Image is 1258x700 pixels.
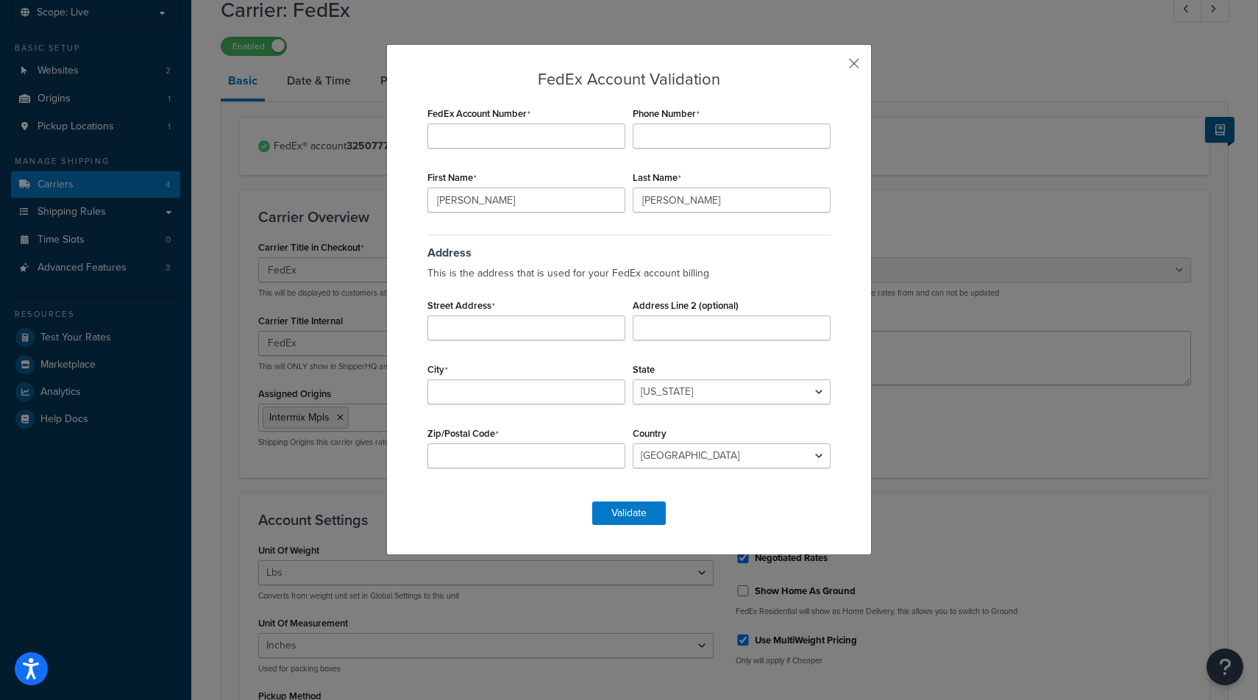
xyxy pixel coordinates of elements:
label: Last Name [633,172,681,184]
label: Phone Number [633,108,700,120]
label: Street Address [427,300,495,312]
label: Country [633,428,667,439]
h3: Address [427,235,831,260]
label: State [633,364,655,375]
label: Zip/Postal Code [427,428,499,440]
button: Validate [592,501,666,525]
label: City [427,364,448,376]
h3: FedEx Account Validation [424,71,834,88]
label: Address Line 2 (optional) [633,300,739,311]
label: FedEx Account Number [427,108,530,120]
label: First Name [427,172,477,184]
p: This is the address that is used for your FedEx account billing [427,263,831,284]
